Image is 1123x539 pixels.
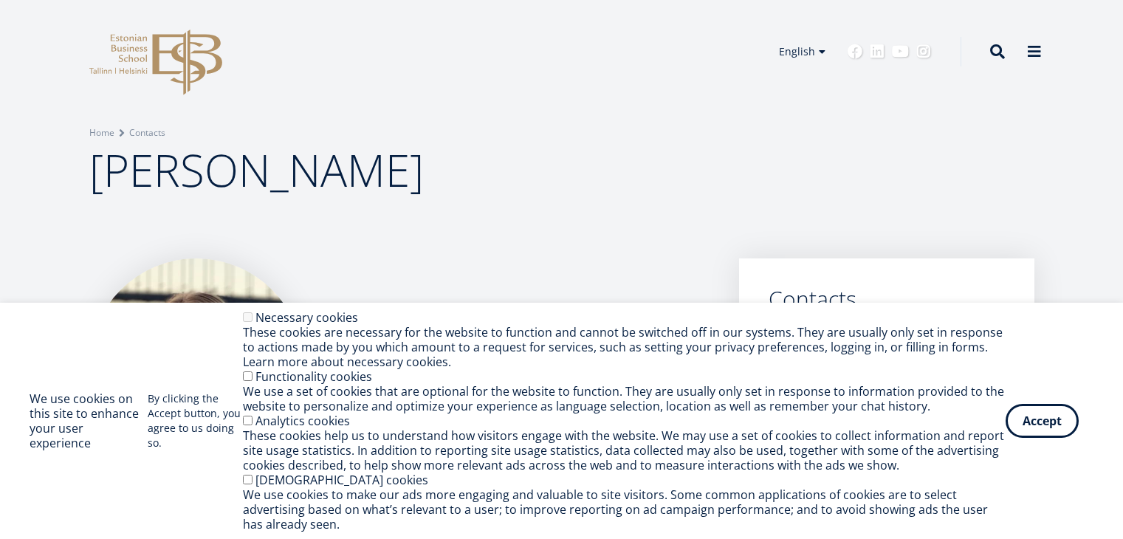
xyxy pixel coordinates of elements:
[255,413,350,429] label: Analytics cookies
[89,258,303,473] img: Annika Kaabel
[129,126,165,140] a: Contacts
[89,140,424,200] span: [PERSON_NAME]
[148,391,243,450] p: By clicking the Accept button, you agree to us doing so.
[848,44,862,59] a: Facebook
[243,487,1006,532] div: We use cookies to make our ads more engaging and valuable to site visitors. Some common applicati...
[243,428,1006,473] div: These cookies help us to understand how visitors engage with the website. We may use a set of coo...
[255,472,428,488] label: [DEMOGRAPHIC_DATA] cookies
[243,384,1006,413] div: We use a set of cookies that are optional for the website to function. They are usually only set ...
[255,309,358,326] label: Necessary cookies
[892,44,909,59] a: Youtube
[916,44,931,59] a: Instagram
[89,126,114,140] a: Home
[769,288,1005,310] a: Contacts
[243,325,1006,369] div: These cookies are necessary for the website to function and cannot be switched off in our systems...
[30,391,148,450] h2: We use cookies on this site to enhance your user experience
[255,368,372,385] label: Functionality cookies
[1006,404,1079,438] button: Accept
[870,44,885,59] a: Linkedin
